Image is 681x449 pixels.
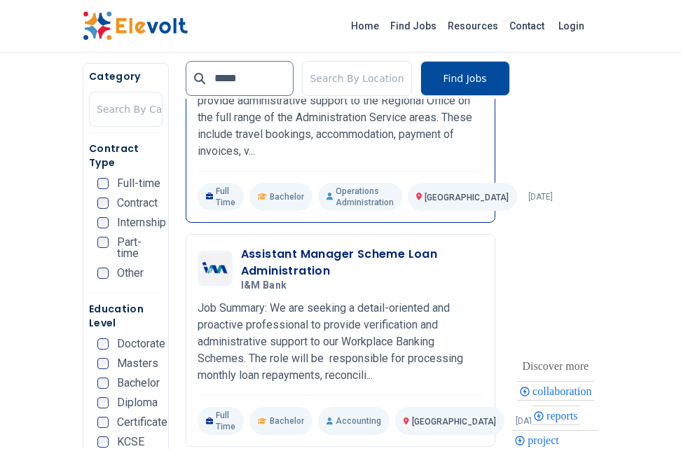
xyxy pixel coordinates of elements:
span: KCSE [117,436,144,448]
input: Contract [97,198,109,209]
input: Masters [97,358,109,369]
span: Bachelor [270,415,304,427]
span: Bachelor [117,378,160,389]
span: Doctorate [117,338,165,350]
span: Part-time [117,237,163,259]
img: Elevolt [83,11,188,41]
a: Resources [442,15,504,37]
a: Find Jobs [385,15,442,37]
h5: Category [89,69,163,83]
span: I&M Bank [241,279,287,292]
span: Certificate [117,417,167,428]
span: collaboration [532,385,596,397]
span: reports [546,410,582,422]
p: Full Time [198,407,245,435]
input: Full-time [97,178,109,189]
span: Masters [117,358,158,369]
button: Find Jobs [420,61,510,96]
a: I&M BankAssistant Manager Scheme Loan AdministrationI&M BankJob Summary: We are seeking a detail-... [198,246,484,436]
input: Part-time [97,237,109,248]
div: collaboration [517,381,593,401]
a: Home [345,15,385,37]
span: [GEOGRAPHIC_DATA] [412,417,496,427]
h5: Contract Type [89,141,163,170]
span: Contract [117,198,158,209]
span: Internship [117,217,166,228]
input: Doctorate [97,338,109,350]
span: [GEOGRAPHIC_DATA] [425,193,509,202]
p: Accounting [318,407,390,435]
p: Full Time [198,183,245,211]
input: Other [97,268,109,279]
img: I&M Bank [201,254,229,282]
div: These are topics related to the article that might interest you [522,357,589,376]
span: Diploma [117,397,158,408]
input: Certificate [97,417,109,428]
iframe: Chat Widget [611,382,681,449]
input: Bachelor [97,378,109,389]
span: Bachelor [270,191,304,202]
input: Internship [97,217,109,228]
a: Login [550,12,593,40]
p: Job Summary: We are seeking a detail-oriented and proactive professional to provide verification ... [198,300,484,384]
h3: Assistant Manager Scheme Loan Administration [241,246,484,279]
div: reports [531,406,579,425]
input: KCSE [97,436,109,448]
span: Full-time [117,178,160,189]
p: Operations Administration [318,183,402,211]
p: Overall purpose of the role: The purpose of this role is to provide administrative support to the... [198,76,484,160]
a: Danish Refugee CouncilAdministration Assistant[DEMOGRAPHIC_DATA] CouncilOverall purpose of the ro... [198,32,484,211]
span: Other [117,268,144,279]
h5: Education Level [89,302,163,330]
input: Diploma [97,397,109,408]
a: Contact [504,15,550,37]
